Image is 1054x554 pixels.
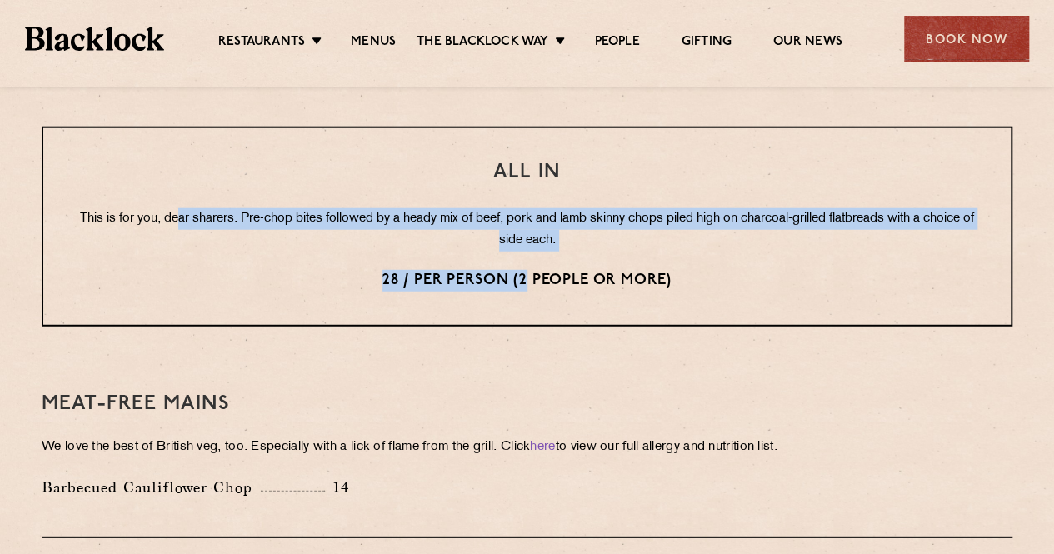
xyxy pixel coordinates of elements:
[773,34,842,52] a: Our News
[682,34,732,52] a: Gifting
[42,436,1012,459] p: We love the best of British veg, too. Especially with a lick of flame from the grill. Click to vi...
[351,34,396,52] a: Menus
[77,208,977,252] p: This is for you, dear sharers. Pre-chop bites followed by a heady mix of beef, pork and lamb skin...
[594,34,639,52] a: People
[417,34,548,52] a: The Blacklock Way
[218,34,305,52] a: Restaurants
[904,16,1029,62] div: Book Now
[530,441,555,453] a: here
[42,476,261,499] p: Barbecued Cauliflower Chop
[25,27,164,50] img: BL_Textured_Logo-footer-cropped.svg
[42,393,1012,415] h3: Meat-Free mains
[77,162,977,183] h3: All In
[77,270,977,292] p: 28 / per person (2 people or more)
[325,477,349,498] p: 14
